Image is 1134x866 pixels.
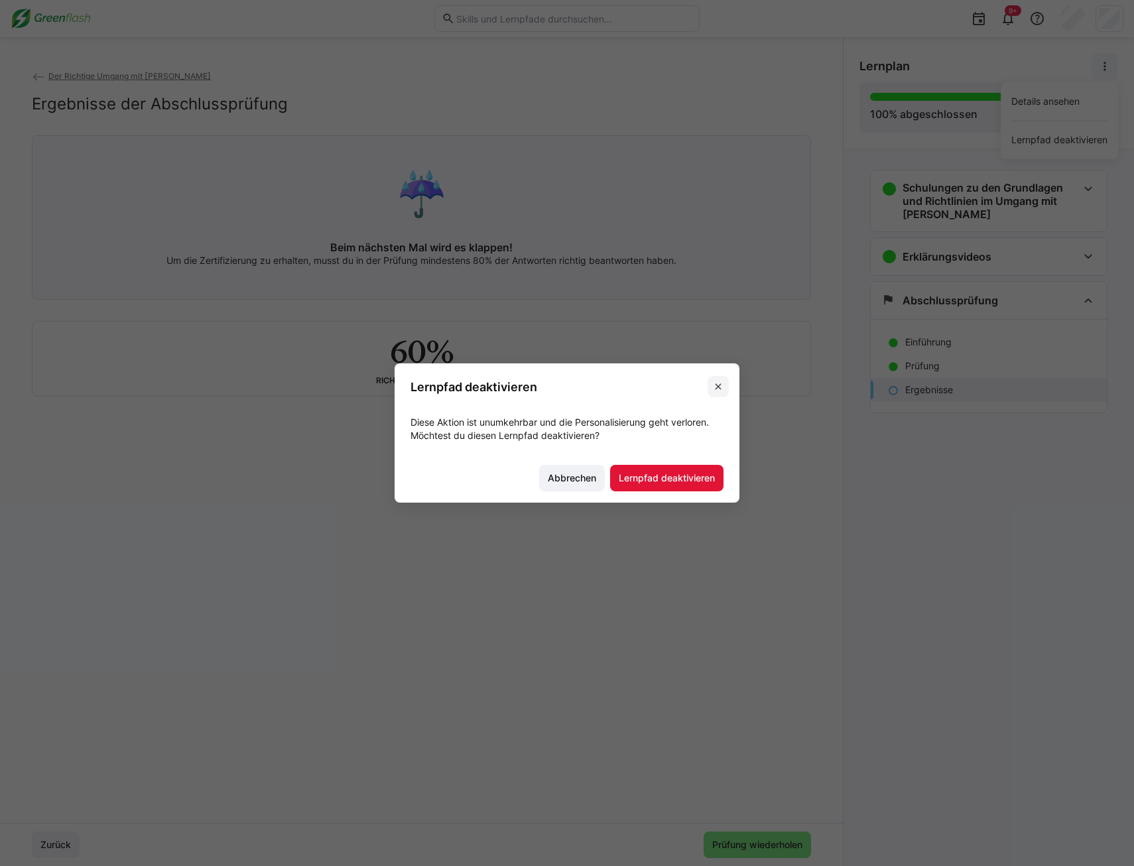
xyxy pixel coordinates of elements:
[617,471,717,485] span: Lernpfad deaktivieren
[610,465,724,491] button: Lernpfad deaktivieren
[410,379,537,395] h3: Lernpfad deaktivieren
[546,471,598,485] span: Abbrechen
[539,465,605,491] button: Abbrechen
[410,416,709,441] span: Diese Aktion ist unumkehrbar und die Personalisierung geht verloren. Möchtest du diesen Lernpfad ...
